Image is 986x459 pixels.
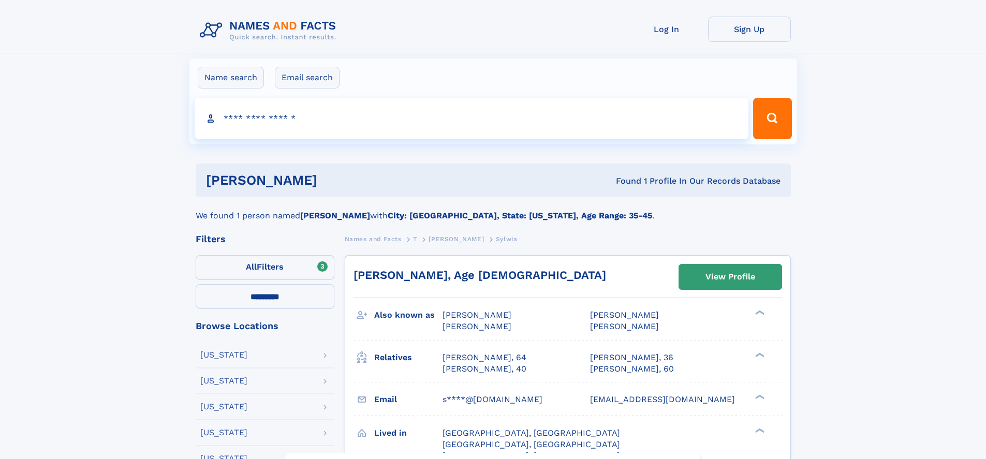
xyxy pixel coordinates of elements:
[590,363,674,375] a: [PERSON_NAME], 60
[246,262,257,272] span: All
[196,197,791,222] div: We found 1 person named with .
[466,175,781,187] div: Found 1 Profile In Our Records Database
[200,428,247,437] div: [US_STATE]
[443,352,526,363] a: [PERSON_NAME], 64
[200,377,247,385] div: [US_STATE]
[374,424,443,442] h3: Lived in
[429,235,484,243] span: [PERSON_NAME]
[196,321,334,331] div: Browse Locations
[443,439,620,449] span: [GEOGRAPHIC_DATA], [GEOGRAPHIC_DATA]
[196,255,334,280] label: Filters
[590,310,659,320] span: [PERSON_NAME]
[196,234,334,244] div: Filters
[753,393,765,400] div: ❯
[496,235,518,243] span: Sylwia
[275,67,340,88] label: Email search
[206,174,467,187] h1: [PERSON_NAME]
[374,306,443,324] h3: Also known as
[413,235,417,243] span: T
[590,321,659,331] span: [PERSON_NAME]
[625,17,708,42] a: Log In
[200,403,247,411] div: [US_STATE]
[198,67,264,88] label: Name search
[388,211,652,220] b: City: [GEOGRAPHIC_DATA], State: [US_STATE], Age Range: 35-45
[374,391,443,408] h3: Email
[354,269,606,282] a: [PERSON_NAME], Age [DEMOGRAPHIC_DATA]
[443,428,620,438] span: [GEOGRAPHIC_DATA], [GEOGRAPHIC_DATA]
[195,98,749,139] input: search input
[753,98,791,139] button: Search Button
[705,265,755,289] div: View Profile
[679,264,782,289] a: View Profile
[300,211,370,220] b: [PERSON_NAME]
[443,310,511,320] span: [PERSON_NAME]
[374,349,443,366] h3: Relatives
[443,321,511,331] span: [PERSON_NAME]
[429,232,484,245] a: [PERSON_NAME]
[590,394,735,404] span: [EMAIL_ADDRESS][DOMAIN_NAME]
[753,351,765,358] div: ❯
[708,17,791,42] a: Sign Up
[413,232,417,245] a: T
[590,352,673,363] a: [PERSON_NAME], 36
[443,363,526,375] a: [PERSON_NAME], 40
[753,309,765,316] div: ❯
[753,427,765,434] div: ❯
[200,351,247,359] div: [US_STATE]
[345,232,402,245] a: Names and Facts
[196,17,345,45] img: Logo Names and Facts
